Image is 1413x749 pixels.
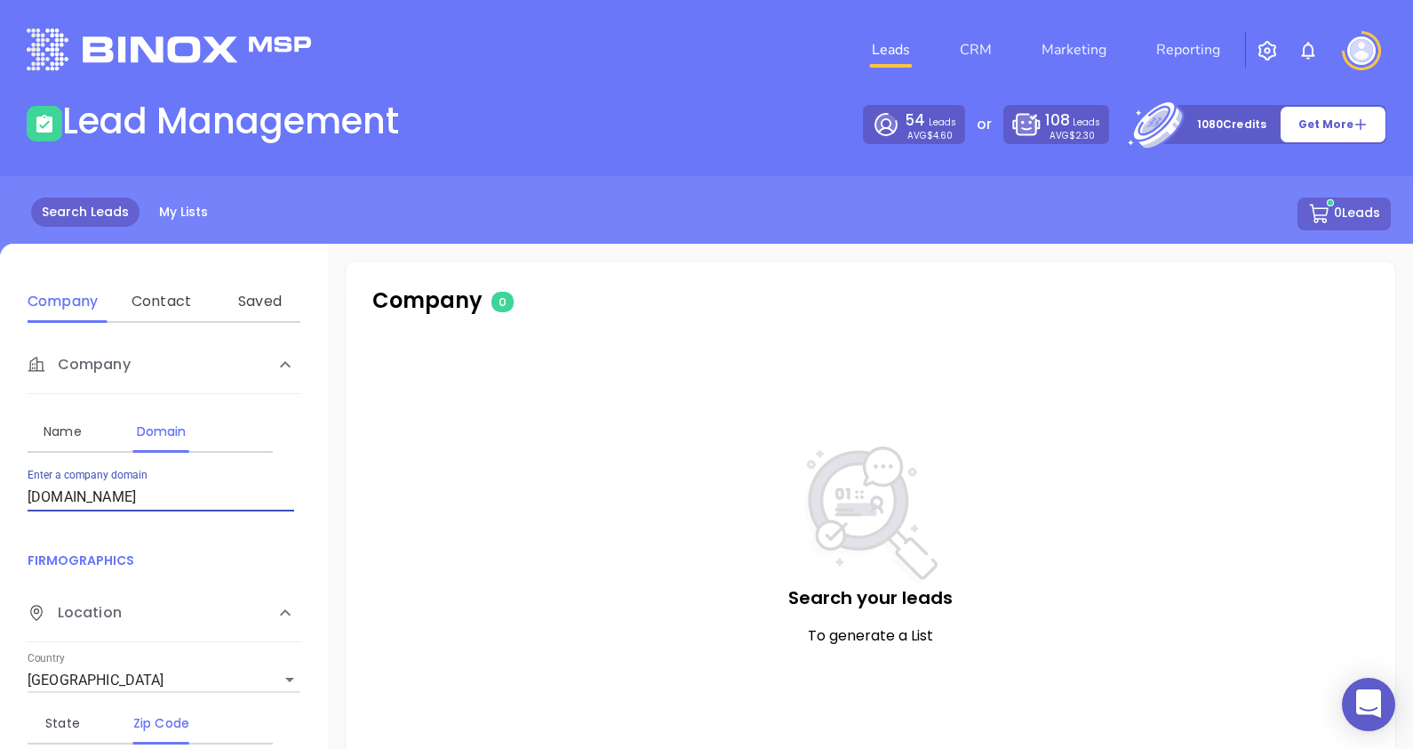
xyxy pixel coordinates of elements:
[1149,32,1227,68] a: Reporting
[28,354,131,375] span: Company
[28,336,300,394] div: Company
[126,421,196,442] div: Domain
[28,421,98,442] div: Name
[372,285,771,317] p: Company
[28,654,65,664] label: Country
[381,584,1360,611] p: Search your leads
[28,471,148,481] label: Enter a company domain
[1297,40,1319,61] img: iconNotification
[1045,109,1100,132] p: Leads
[1297,197,1391,230] button: 0Leads
[905,109,955,132] p: Leads
[28,602,122,624] span: Location
[491,292,514,312] span: 0
[381,625,1360,647] p: To generate a List
[27,28,311,70] img: logo
[1347,36,1376,65] img: user
[28,713,98,734] div: State
[907,132,953,140] p: AVG
[28,666,300,695] div: [GEOGRAPHIC_DATA]
[865,32,917,68] a: Leads
[1050,132,1095,140] p: AVG
[31,197,140,227] a: Search Leads
[1045,109,1070,131] span: 108
[126,713,196,734] div: Zip Code
[804,447,938,584] img: NoSearch
[148,197,219,227] a: My Lists
[1197,116,1266,133] p: 1080 Credits
[28,291,98,312] div: Company
[953,32,999,68] a: CRM
[927,129,953,142] span: $4.60
[977,114,992,135] p: or
[126,291,196,312] div: Contact
[62,100,399,142] h1: Lead Management
[905,109,925,131] span: 54
[1280,106,1386,143] button: Get More
[1034,32,1114,68] a: Marketing
[225,291,295,312] div: Saved
[28,584,300,642] div: Location
[1257,40,1278,61] img: iconSetting
[28,551,300,570] p: FIRMOGRAPHICS
[1069,129,1095,142] span: $2.30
